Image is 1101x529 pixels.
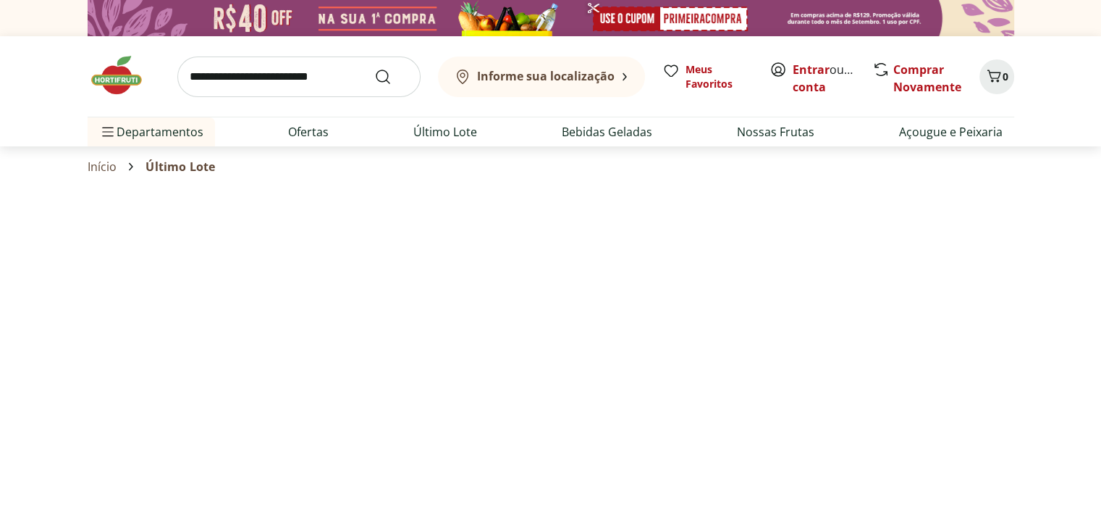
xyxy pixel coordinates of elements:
button: Submit Search [374,68,409,86]
a: Açougue e Peixaria [899,123,1003,141]
a: Meus Favoritos [662,62,752,91]
img: Hortifruti [88,54,160,97]
span: Último Lote [145,160,215,173]
a: Entrar [793,62,830,78]
span: 0 [1003,70,1008,83]
a: Ofertas [288,123,329,141]
button: Carrinho [979,59,1014,94]
b: Informe sua localização [477,68,615,84]
input: search [177,57,421,97]
span: ou [793,61,857,96]
span: Departamentos [99,114,203,149]
a: Bebidas Geladas [562,123,652,141]
a: Início [88,160,117,173]
span: Meus Favoritos [686,62,752,91]
a: Último Lote [413,123,477,141]
a: Criar conta [793,62,872,95]
a: Comprar Novamente [893,62,961,95]
button: Informe sua localização [438,57,645,97]
button: Menu [99,114,117,149]
a: Nossas Frutas [737,123,814,141]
